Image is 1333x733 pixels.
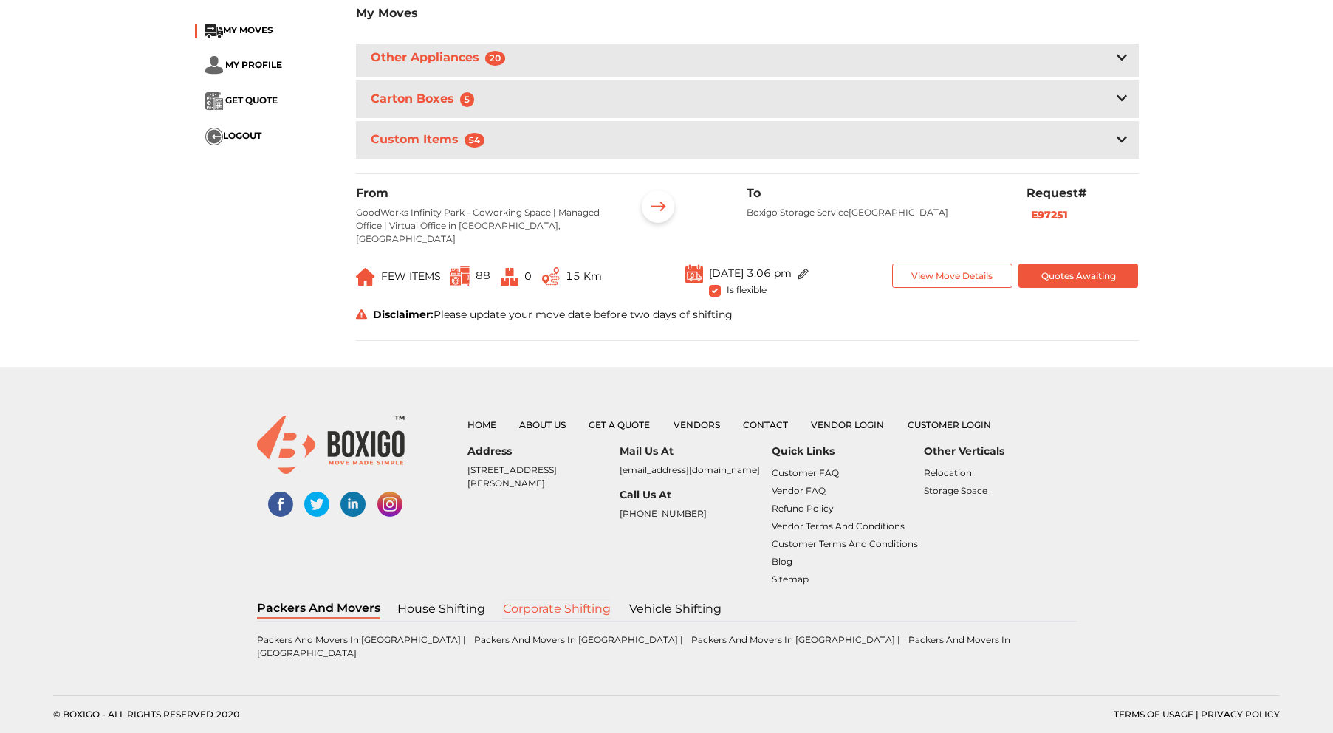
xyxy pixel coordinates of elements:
p: GoodWorks Infinity Park - Coworking Space | Managed Office | Virtual Office in [GEOGRAPHIC_DATA],... [356,206,613,246]
img: ... [205,92,223,110]
img: ... [205,56,223,75]
span: [DATE] 3:06 pm [709,266,792,280]
h6: Quick Links [772,445,924,458]
h6: Other Verticals [924,445,1076,458]
span: 5 [460,92,475,107]
span: MY PROFILE [225,59,282,70]
img: ... [501,268,518,286]
img: ... [685,264,703,283]
a: Storage Space [924,485,987,496]
a: [PHONE_NUMBER] [620,508,707,519]
b: E97251 [1031,208,1068,221]
p: Boxigo Storage Service[GEOGRAPHIC_DATA] [747,206,1004,219]
a: Vendor Login [811,419,884,430]
h6: Call Us At [620,489,772,501]
button: E97251 [1027,207,1072,224]
img: twitter-social-links [304,492,329,517]
a: privacy policy [1201,709,1280,720]
a: Packers and Movers in [GEOGRAPHIC_DATA] | [691,634,902,645]
a: Customer Login [908,419,991,430]
img: facebook-social-links [268,492,293,517]
a: Customer FAQ [772,467,839,478]
h6: From [356,186,613,200]
span: 88 [476,269,490,283]
div: Please update your move date before two days of shifting [345,307,1150,323]
a: Sitemap [772,574,809,585]
a: Home [467,419,496,430]
img: linked-in-social-links [340,492,366,517]
span: GET QUOTE [225,94,278,106]
h3: My Moves [356,6,1139,20]
h3: Other Appliances [368,47,515,69]
img: ... [205,128,223,145]
strong: Disclaimer: [373,308,434,321]
a: Contact [743,419,788,430]
img: instagram-social-links [377,492,402,517]
a: Vendors [674,419,720,430]
span: Is flexible [727,282,767,295]
div: | [667,708,1291,721]
span: 54 [465,133,485,148]
a: Blog [772,556,792,567]
div: © BOXIGO - ALL RIGHTS RESERVED 2020 [42,708,666,721]
h6: To [747,186,1004,200]
img: ... [542,267,560,286]
img: ... [798,269,809,280]
span: LOGOUT [223,130,261,141]
a: Vendor Terms and Conditions [772,520,905,531]
img: ... [205,24,223,38]
span: FEW ITEMS [381,269,441,283]
a: Packers and Movers in [GEOGRAPHIC_DATA] [257,634,1010,658]
span: 15 Km [566,269,602,283]
button: ...LOGOUT [205,128,261,145]
a: Packers and Movers in [GEOGRAPHIC_DATA] | [474,634,685,645]
h3: Carton Boxes [368,89,484,110]
img: ... [635,186,681,232]
a: ... MY PROFILE [205,59,282,70]
a: Corporate shifting [502,599,611,619]
span: MY MOVES [223,24,273,35]
a: Get a Quote [589,419,650,430]
a: Customer Terms and Conditions [772,538,918,549]
a: Packers and Movers [257,599,380,619]
a: About Us [519,419,566,430]
p: [STREET_ADDRESS][PERSON_NAME] [467,464,620,490]
img: ... [450,266,470,286]
img: boxigo_logo_small [257,416,405,474]
a: Refund Policy [772,503,834,514]
a: [EMAIL_ADDRESS][DOMAIN_NAME] [620,464,760,475]
button: Quotes Awaiting [1018,264,1139,288]
h3: Custom Items [368,129,494,151]
h6: Address [467,445,620,458]
span: 20 [485,51,506,66]
span: 0 [524,269,532,283]
a: terms of usage [1114,709,1193,720]
a: House shifting [397,599,486,619]
h6: Request# [1027,186,1139,200]
a: ... GET QUOTE [205,94,278,106]
img: ... [356,268,375,286]
h6: Mail Us At [620,445,772,458]
a: Relocation [924,467,972,478]
a: Vendor FAQ [772,485,826,496]
a: Packers and Movers in [GEOGRAPHIC_DATA] | [257,634,468,645]
a: Vehicle Shifting [628,599,722,619]
button: View Move Details [892,264,1012,288]
a: ...MY MOVES [205,24,273,35]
